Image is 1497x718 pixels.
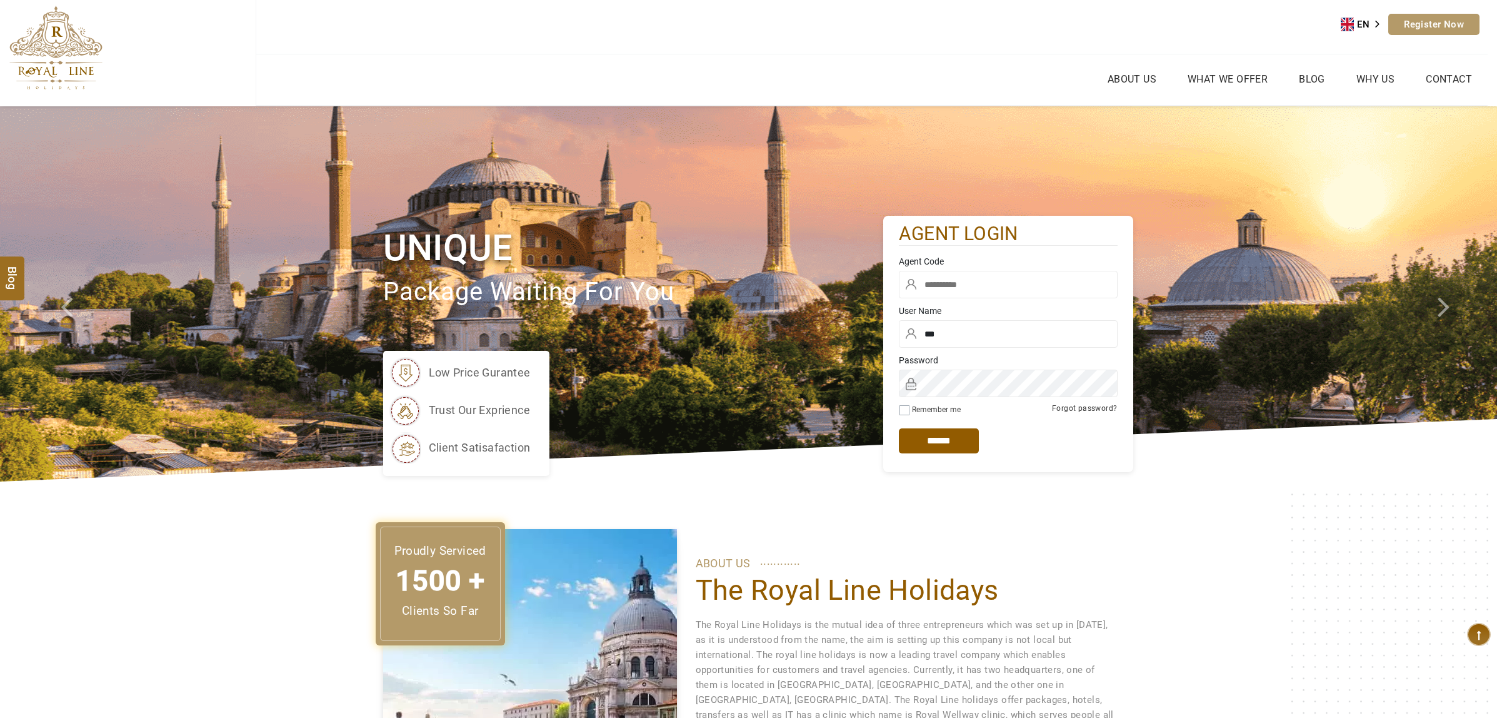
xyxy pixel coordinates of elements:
[1388,14,1479,35] a: Register Now
[383,225,883,271] h1: Unique
[1296,70,1328,88] a: Blog
[1353,70,1398,88] a: Why Us
[1052,404,1117,413] a: Forgot password?
[1341,15,1388,34] aside: Language selected: English
[45,106,120,482] a: Check next prev
[383,271,883,313] p: package waiting for you
[1423,70,1475,88] a: Contact
[389,395,531,426] li: trust our exprience
[696,554,1114,573] p: ABOUT US
[696,573,1114,608] h1: The Royal Line Holidays
[1422,106,1497,482] a: Check next image
[760,552,801,570] span: ............
[389,432,531,463] li: client satisafaction
[899,255,1118,268] label: Agent Code
[1104,70,1159,88] a: About Us
[4,266,21,276] span: Blog
[899,354,1118,367] label: Password
[1341,15,1388,34] a: EN
[389,357,531,388] li: low price gurantee
[1184,70,1271,88] a: What we Offer
[9,6,103,90] img: The Royal Line Holidays
[1341,15,1388,34] div: Language
[899,222,1118,246] h2: agent login
[912,405,961,414] label: Remember me
[899,305,1118,317] label: User Name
